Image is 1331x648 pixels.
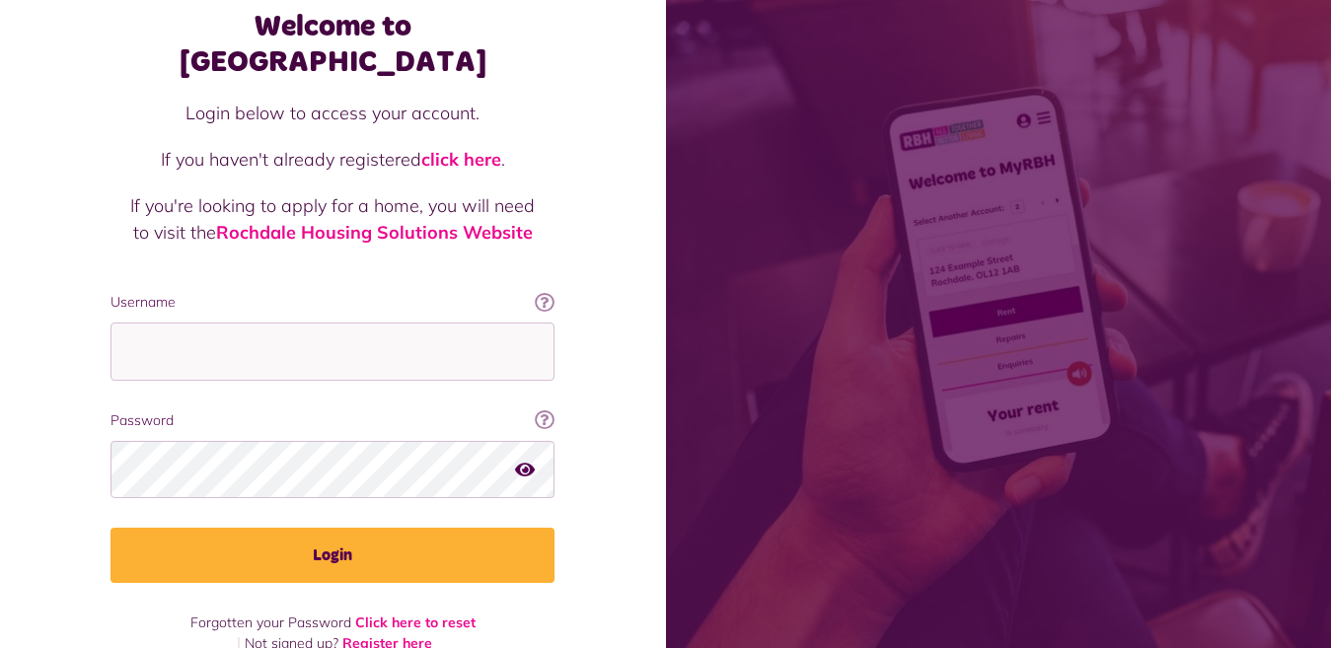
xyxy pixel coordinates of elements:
a: Click here to reset [355,613,476,631]
button: Login [111,528,555,583]
a: click here [421,148,501,171]
h1: Welcome to [GEOGRAPHIC_DATA] [111,9,555,80]
p: If you haven't already registered . [130,146,535,173]
p: Login below to access your account. [130,100,535,126]
label: Password [111,410,555,431]
p: If you're looking to apply for a home, you will need to visit the [130,192,535,246]
span: Forgotten your Password [190,613,351,631]
label: Username [111,292,555,313]
a: Rochdale Housing Solutions Website [216,221,533,244]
